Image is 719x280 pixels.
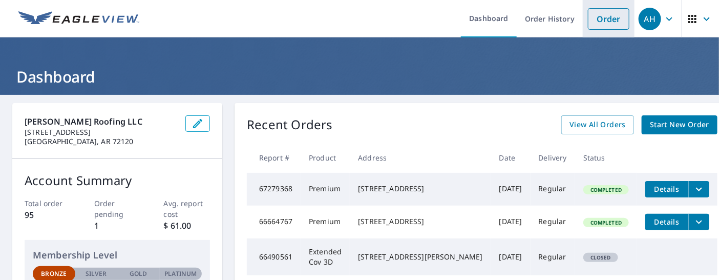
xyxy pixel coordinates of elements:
td: Premium [301,173,350,206]
p: 1 [94,219,141,232]
span: Details [651,184,682,194]
span: Completed [584,219,628,226]
p: Silver [86,269,107,278]
button: filesDropdownBtn-67279368 [688,181,709,197]
p: [STREET_ADDRESS] [25,128,177,137]
p: Total order [25,198,71,209]
td: Extended Cov 3D [301,238,350,275]
div: [STREET_ADDRESS] [358,216,482,227]
th: Report # [247,143,301,173]
th: Product [301,143,350,173]
p: Platinum [164,269,197,278]
div: AH [639,8,661,30]
img: EV Logo [18,11,139,27]
span: View All Orders [569,118,626,131]
td: Regular [531,206,575,238]
span: Start New Order [650,118,709,131]
p: Membership Level [33,248,202,262]
span: Completed [584,186,628,193]
button: detailsBtn-66664767 [645,214,688,230]
th: Status [575,143,637,173]
p: $ 61.00 [164,219,210,232]
span: Details [651,217,682,227]
p: Bronze [41,269,67,278]
button: detailsBtn-67279368 [645,181,688,197]
div: [STREET_ADDRESS][PERSON_NAME] [358,252,482,262]
h1: Dashboard [12,66,707,87]
td: 66490561 [247,238,301,275]
td: [DATE] [491,173,531,206]
th: Delivery [531,143,575,173]
td: Regular [531,173,575,206]
td: 66664767 [247,206,301,238]
p: Avg. report cost [164,198,210,219]
a: Order [588,8,629,30]
td: [DATE] [491,206,531,238]
p: Gold [130,269,147,278]
p: Account Summary [25,171,210,190]
p: [PERSON_NAME] Roofing LLC [25,115,177,128]
td: Premium [301,206,350,238]
p: Recent Orders [247,115,333,134]
th: Address [350,143,491,173]
p: 95 [25,209,71,221]
a: Start New Order [642,115,717,134]
button: filesDropdownBtn-66664767 [688,214,709,230]
p: Order pending [94,198,141,219]
a: View All Orders [561,115,634,134]
div: [STREET_ADDRESS] [358,184,482,194]
p: [GEOGRAPHIC_DATA], AR 72120 [25,137,177,146]
td: Regular [531,238,575,275]
td: [DATE] [491,238,531,275]
td: 67279368 [247,173,301,206]
span: Closed [584,254,617,261]
th: Date [491,143,531,173]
